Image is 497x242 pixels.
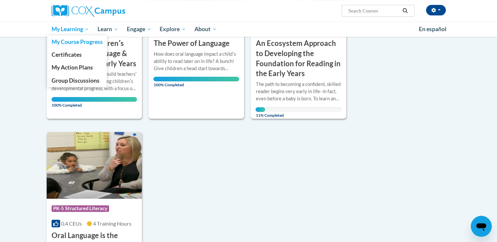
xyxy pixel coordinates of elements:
[51,38,102,45] span: My Course Progress
[256,81,341,102] div: The path to becoming a confident, skilled reader begins very early in life- in fact, even before ...
[47,35,107,48] a: My Course Progress
[471,216,492,237] iframe: Button to launch messaging window
[426,5,446,15] button: Account Settings
[256,107,265,118] span: 11% Completed
[47,61,107,74] a: My Action Plans
[52,5,125,17] img: Cox Campus
[153,77,239,81] div: Your progress
[51,64,93,71] span: My Action Plans
[51,51,81,58] span: Certificates
[52,205,109,212] span: PK-5 Structured Literacy
[47,48,107,61] a: Certificates
[52,97,137,108] span: 100% Completed
[194,25,217,33] span: About
[61,220,82,227] span: 0.4 CEUs
[400,7,410,15] button: Search
[52,97,137,102] div: Your progress
[47,132,142,199] img: Course Logo
[419,26,446,32] span: En español
[93,220,131,227] span: 4 Training Hours
[160,25,186,33] span: Explore
[256,107,265,112] div: Your progress
[153,38,229,49] h3: The Power of Language
[42,22,456,37] div: Main menu
[93,22,123,37] a: Learn
[47,22,94,37] a: My Learning
[348,7,400,15] input: Search Courses
[51,25,89,33] span: My Learning
[47,74,107,87] a: Group Discussions
[415,22,451,36] a: En español
[52,5,176,17] a: Cox Campus
[127,25,151,33] span: Engage
[51,77,99,84] span: Group Discussions
[153,50,239,72] div: How does oral language impact a childʹs ability to read later on in life? A bunch! Give children ...
[256,38,341,79] h3: An Ecosystem Approach to Developing the Foundation for Reading in the Early Years
[155,22,190,37] a: Explore
[190,22,221,37] a: About
[153,77,239,87] span: 100% Completed
[123,22,156,37] a: Engage
[98,25,118,33] span: Learn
